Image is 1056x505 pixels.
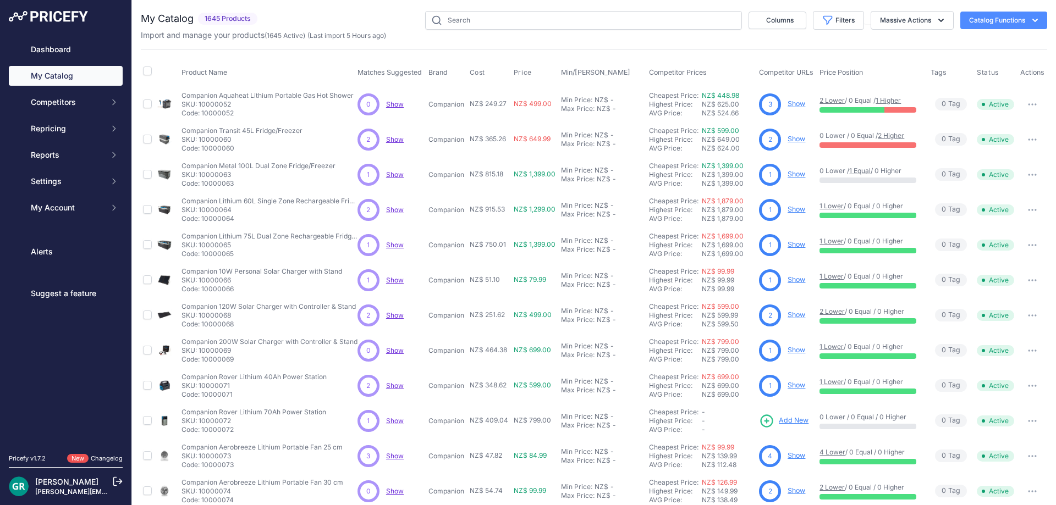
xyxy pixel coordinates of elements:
a: Dashboard [9,40,123,59]
button: Price [514,68,534,77]
span: 1 [769,170,772,180]
a: 1 Lower [820,272,844,280]
span: 1 [367,170,370,180]
div: NZ$ [597,104,610,113]
p: SKU: 10000052 [182,100,354,109]
span: Reports [31,149,103,160]
a: Cheapest Price: [649,302,698,310]
a: 1 Lower [820,237,844,245]
a: Show [788,451,805,459]
a: Show [386,170,404,179]
a: [PERSON_NAME][EMAIL_ADDRESS][DOMAIN_NAME] [35,487,205,496]
a: Show [788,381,805,389]
p: Companion Lithium 75L Dual Zone Rechargeable Fridge/Freezer [182,232,358,241]
div: NZ$ 599.50 [702,320,755,329]
a: Show [386,241,404,249]
a: 2 Lower [820,96,845,104]
a: NZ$ 99.99 [702,443,734,451]
a: Add New [759,413,809,429]
div: NZ$ [597,245,610,254]
p: Code: 10000068 [182,320,356,329]
div: - [610,104,616,113]
p: Code: 10000064 [182,214,358,223]
div: - [608,342,614,351]
span: Tag [935,379,967,392]
div: Min Price: [561,96,592,104]
div: NZ$ 1,699.00 [702,249,755,258]
span: 1 [769,275,772,285]
div: - [608,166,614,175]
div: NZ$ [597,351,610,359]
span: Matches Suggested [358,68,422,76]
span: Status [977,68,999,77]
div: NZ$ 99.99 [702,285,755,293]
p: Companion Aquaheat Lithium Portable Gas Hot Shower [182,91,354,100]
button: Status [977,68,1001,77]
button: Catalog Functions [960,12,1047,29]
p: / 0 Equal / 0 Higher [820,202,920,210]
span: NZ$ 750.01 [470,240,506,248]
span: Show [386,487,404,495]
button: Reports [9,145,123,165]
span: Active [977,169,1014,180]
span: 0 [942,134,946,145]
span: 0 [942,169,946,180]
a: Cheapest Price: [649,267,698,275]
a: Cheapest Price: [649,162,698,170]
a: Show [788,310,805,319]
div: - [610,315,616,324]
a: NZ$ 126.99 [702,478,737,486]
div: Min Price: [561,131,592,140]
span: NZ$ 649.99 [514,135,551,143]
a: 1 Lower [820,378,844,386]
a: 2 Higher [878,131,904,140]
span: Active [977,204,1014,215]
div: - [610,245,616,254]
span: Active [977,99,1014,110]
span: NZ$ 1,399.00 [514,170,555,178]
span: 0 [366,346,371,356]
p: Code: 10000060 [182,144,302,153]
div: Highest Price: [649,135,702,144]
p: Companion Metal 100L Dual Zone Fridge/Freezer [182,162,335,170]
span: NZ$ 51.10 [470,275,500,284]
div: Highest Price: [649,276,702,285]
a: Cheapest Price: [649,197,698,205]
span: Show [386,452,404,460]
p: Companion Transit 45L Fridge/Freezer [182,126,302,135]
span: Show [386,346,404,354]
span: NZ$ 1,699.00 [702,241,744,249]
span: Show [386,311,404,319]
span: 0 [366,99,371,109]
div: NZ$ [597,210,610,219]
div: NZ$ [595,96,608,104]
span: NZ$ 815.18 [470,170,503,178]
span: Tag [935,274,967,286]
span: 0 [942,240,946,250]
div: Highest Price: [649,311,702,320]
span: 2 [768,310,772,320]
span: 1 [769,346,772,356]
a: Alerts [9,242,123,262]
div: - [608,236,614,245]
p: Code: 10000065 [182,249,358,258]
div: NZ$ [597,315,610,324]
span: Tag [935,133,967,146]
div: AVG Price: [649,285,702,293]
p: Companion [428,100,465,109]
span: NZ$ 499.00 [514,310,552,319]
p: 0 Lower / 0 Equal / [820,131,920,140]
a: Show [788,135,805,143]
p: / 0 Equal / 0 Higher [820,272,920,281]
a: Show [386,381,404,390]
div: NZ$ [595,131,608,140]
p: / 0 Equal / 0 Higher [820,237,920,246]
span: 1 [367,240,370,250]
div: Min Price: [561,377,592,386]
div: AVG Price: [649,320,702,329]
a: Cheapest Price: [649,91,698,99]
a: 4 Lower [820,448,845,456]
span: 2 [366,310,370,320]
div: Max Price: [561,210,595,219]
p: Companion [428,170,465,179]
